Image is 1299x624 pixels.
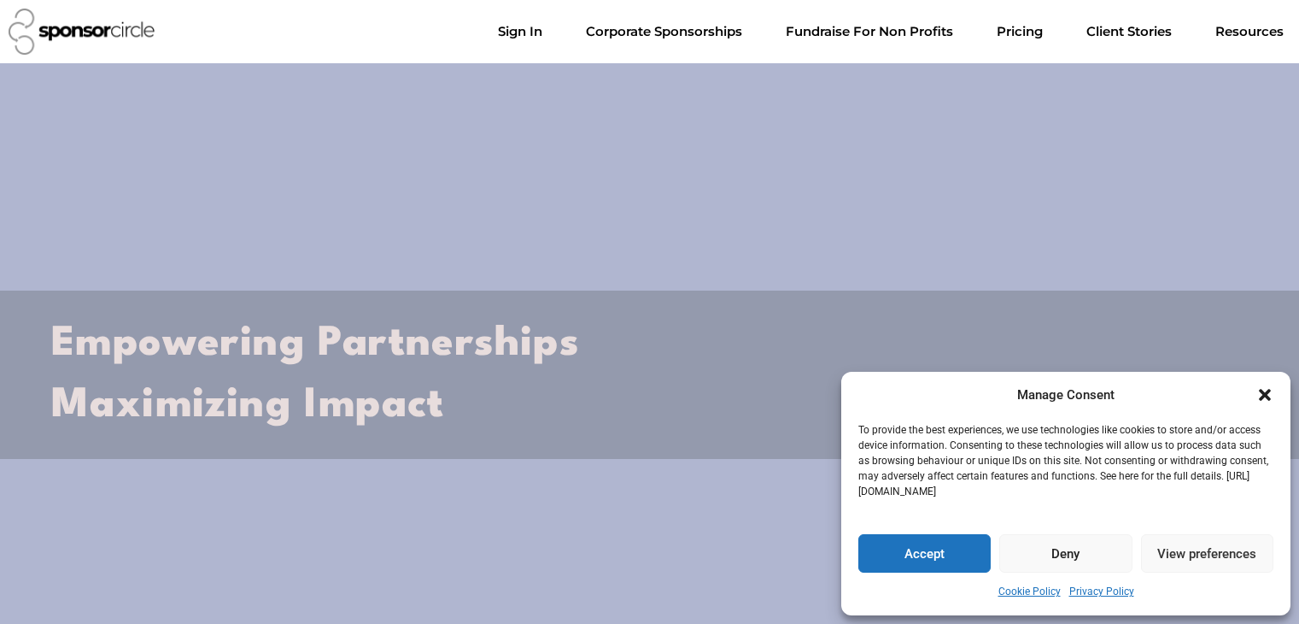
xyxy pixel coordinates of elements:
[484,15,556,49] a: Sign In
[999,534,1132,573] button: Deny
[1017,385,1115,406] div: Manage Consent
[998,581,1061,603] a: Cookie Policy
[1256,386,1273,403] div: Close dialogue
[51,314,1248,436] h2: Empowering Partnerships Maximizing Impact
[983,15,1056,49] a: Pricing
[1202,15,1297,49] a: Resources
[9,9,155,55] img: Sponsor Circle logo
[772,15,967,49] a: Fundraise For Non ProfitsMenu Toggle
[858,422,1272,499] p: To provide the best experiences, we use technologies like cookies to store and/or access device i...
[1069,581,1134,603] a: Privacy Policy
[858,534,991,573] button: Accept
[1141,534,1273,573] button: View preferences
[572,15,756,49] a: Corporate SponsorshipsMenu Toggle
[484,15,1297,49] nav: Menu
[1073,15,1185,49] a: Client Stories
